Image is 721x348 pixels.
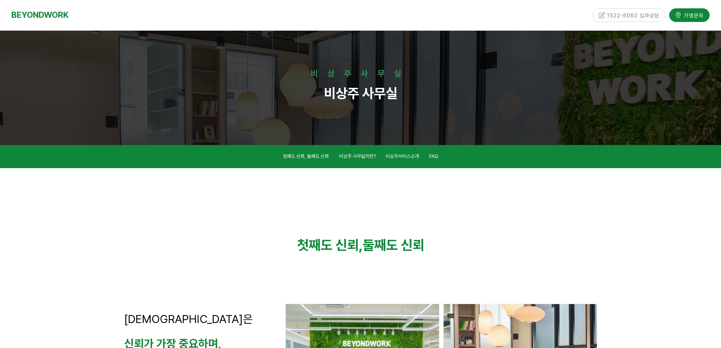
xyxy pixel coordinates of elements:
[339,153,376,159] span: 비상주 사무실이란?
[283,152,329,162] a: 첫째도 신뢰, 둘째도 신뢰
[297,237,363,253] strong: 첫째도 신뢰,
[283,153,329,159] span: 첫째도 신뢰, 둘째도 신뢰
[311,69,411,78] strong: 비상주사무실
[429,153,438,159] span: FAQ
[339,152,376,162] a: 비상주 사무실이란?
[386,152,419,162] a: 비상주서비스소개
[386,153,419,159] span: 비상주서비스소개
[363,237,424,253] strong: 둘째도 신뢰
[682,10,704,17] span: 가맹문의
[11,8,69,22] a: BEYONDWORK
[324,85,397,101] strong: 비상주 사무실
[669,7,710,20] a: 가맹문의
[429,152,438,162] a: FAQ
[124,312,253,326] span: [DEMOGRAPHIC_DATA]은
